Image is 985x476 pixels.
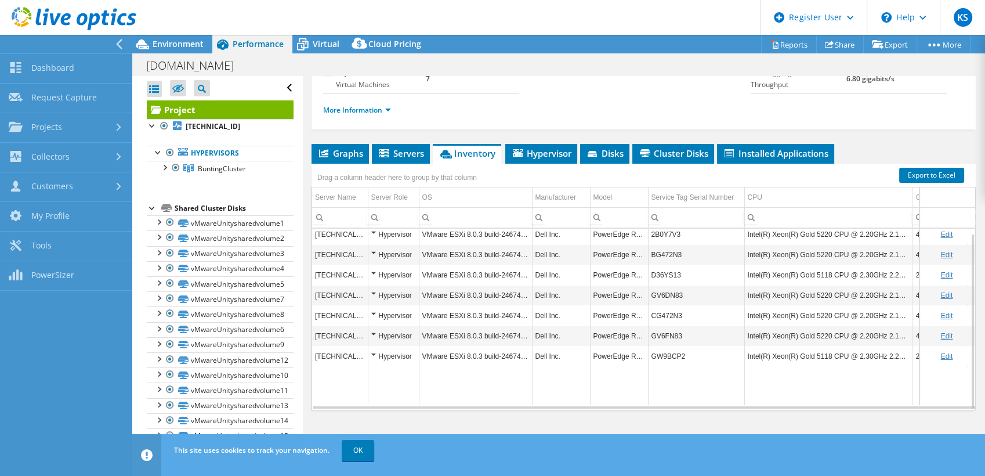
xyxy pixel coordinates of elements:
td: Column Server Name, Value 10.10.51.110 [312,244,368,265]
span: Cluster Disks [638,147,708,159]
a: Edit [940,352,953,360]
td: Column OS, Value VMware ESXi 8.0.3 build-24674464 [419,224,532,244]
h1: [DOMAIN_NAME] [141,59,252,72]
span: KS [954,8,972,27]
td: Column Manufacturer, Value Dell Inc. [532,244,590,265]
div: Hypervisor [371,288,416,302]
td: Column CPU Sockets, Value 4 [912,326,967,346]
td: Column CPU, Value Intel(R) Xeon(R) Gold 5220 CPU @ 2.20GHz 2.19 GHz [744,224,912,244]
a: More Information [323,105,391,115]
td: Service Tag Serial Number Column [648,187,744,208]
div: Hypervisor [371,329,416,342]
span: Performance [233,38,284,49]
b: 7 [426,74,430,84]
td: Column Server Name, Filter cell [312,207,368,228]
td: Column Service Tag Serial Number, Value GV6FN83 [648,326,744,346]
td: Column Service Tag Serial Number, Value D36YS13 [648,265,744,285]
td: Server Name Column [312,187,368,208]
a: Edit [940,312,953,320]
a: Export to Excel [899,168,964,183]
a: vMwareUnitysharedvolume9 [147,337,294,352]
td: Column Server Role, Filter cell [368,207,419,228]
svg: \n [881,12,892,23]
a: Edit [940,291,953,300]
td: Column OS, Value VMware ESXi 8.0.3 build-24674464 [419,326,532,346]
td: Column CPU, Value Intel(R) Xeon(R) Gold 5220 CPU @ 2.20GHz 2.19 GHz [744,285,912,305]
a: vMwareUnitysharedvolume4 [147,261,294,276]
td: Column CPU Sockets, Value 4 [912,244,967,265]
a: Edit [940,332,953,340]
span: This site uses cookies to track your navigation. [174,445,329,455]
td: Column Manufacturer, Value Dell Inc. [532,224,590,244]
td: Column CPU Sockets, Value 4 [912,305,967,326]
td: Column Server Role, Value Hypervisor [368,326,419,346]
td: Column CPU, Filter cell [744,207,912,228]
td: Column OS, Value VMware ESXi 8.0.3 build-24674464 [419,346,532,366]
a: Edit [940,271,953,279]
td: Column Manufacturer, Value Dell Inc. [532,305,590,326]
div: Drag a column header here to group by that column [314,170,480,186]
td: Column CPU, Value Intel(R) Xeon(R) Gold 5220 CPU @ 2.20GHz 2.19 GHz [744,326,912,346]
td: Column Server Role, Value Hypervisor [368,224,419,244]
div: Hypervisor [371,349,416,363]
span: Cloud Pricing [368,38,421,49]
span: Hypervisor [511,147,571,159]
a: vMwareUnitysharedvolume14 [147,413,294,428]
span: Servers [378,147,424,159]
span: BuntingCluster [198,164,246,174]
a: More [917,35,970,53]
td: Column Model, Value PowerEdge R940 [590,346,648,366]
a: Reports [761,35,817,53]
div: Hypervisor [371,247,416,261]
td: Column Model, Value PowerEdge R840 [590,285,648,305]
td: Column Manufacturer, Value Dell Inc. [532,285,590,305]
div: Hypervisor [371,268,416,282]
td: Column Manufacturer, Value Dell Inc. [532,346,590,366]
div: Hypervisor [371,308,416,322]
td: Column Service Tag Serial Number, Value CG472N3 [648,305,744,326]
td: Column Model, Value PowerEdge R840 [590,224,648,244]
a: OK [342,440,374,461]
a: vMwareUnitysharedvolume10 [147,367,294,383]
a: vMwareUnitysharedvolume15 [147,428,294,443]
td: Column Service Tag Serial Number, Filter cell [648,207,744,228]
a: vMwareUnitysharedvolume13 [147,398,294,413]
div: Data grid [312,164,976,410]
td: Model Column [590,187,648,208]
span: Installed Applications [723,147,828,159]
b: [TECHNICAL_ID] [186,121,240,131]
td: Server Role Column [368,187,419,208]
td: Column Service Tag Serial Number, Value GV6DN83 [648,285,744,305]
td: Column CPU Sockets, Value 4 [912,285,967,305]
td: Column Model, Filter cell [590,207,648,228]
div: CPU [748,190,762,204]
td: Column Server Name, Value 10.10.51.107 [312,285,368,305]
td: Column Manufacturer, Value Dell Inc. [532,326,590,346]
td: Column Service Tag Serial Number, Value BG472N3 [648,244,744,265]
div: Shared Cluster Disks [175,201,294,215]
span: Environment [153,38,204,49]
div: CPU Sockets [916,190,957,204]
a: Hypervisors [147,146,294,161]
a: Edit [940,230,953,239]
a: vMwareUnitysharedvolume7 [147,291,294,306]
a: BuntingCluster [147,161,294,176]
td: CPU Column [744,187,912,208]
a: [TECHNICAL_ID] [147,119,294,134]
td: Column Manufacturer, Filter cell [532,207,590,228]
td: Column CPU, Value Intel(R) Xeon(R) Gold 5118 CPU @ 2.30GHz 2.29 GHz [744,346,912,366]
span: Graphs [317,147,363,159]
a: Export [863,35,917,53]
a: vMwareUnitysharedvolume5 [147,276,294,291]
b: 6.80 gigabits/s [846,74,895,84]
a: vMwareUnitysharedvolume6 [147,322,294,337]
a: Project [147,100,294,119]
td: Column Server Role, Value Hypervisor [368,244,419,265]
a: vMwareUnitysharedvolume12 [147,352,294,367]
div: OS [422,190,432,204]
label: Peak Aggregate Network Throughput [751,67,847,91]
td: Column Server Name, Value 10.10.51.113 [312,305,368,326]
td: Column CPU Sockets, Value 4 [912,224,967,244]
span: Disks [586,147,624,159]
td: Column OS, Value VMware ESXi 8.0.3 build-24674464 [419,265,532,285]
